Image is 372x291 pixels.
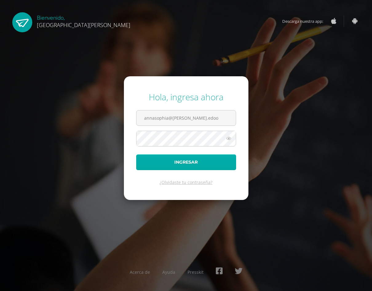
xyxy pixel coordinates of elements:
[130,269,150,275] a: Acerca de
[160,179,212,185] a: ¿Olvidaste tu contraseña?
[162,269,175,275] a: Ayuda
[282,15,329,27] span: Descarga nuestra app:
[137,110,236,126] input: Correo electrónico o usuario
[37,12,130,29] div: Bienvenido,
[188,269,204,275] a: Presskit
[37,21,130,29] span: [GEOGRAPHIC_DATA][PERSON_NAME]
[136,91,236,103] div: Hola, ingresa ahora
[136,154,236,170] button: Ingresar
